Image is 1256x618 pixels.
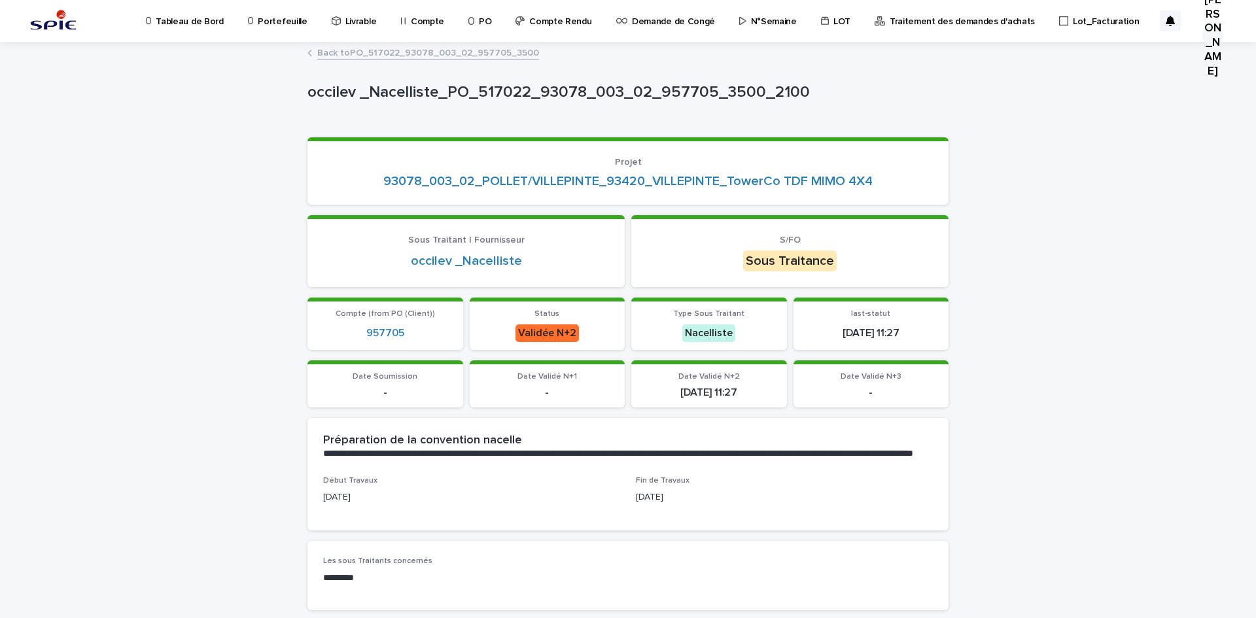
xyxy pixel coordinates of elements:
h2: Préparation de la convention nacelle [323,434,522,448]
a: Back toPO_517022_93078_003_02_957705_3500 [317,44,539,60]
a: 957705 [366,327,404,339]
p: occilev _Nacelliste_PO_517022_93078_003_02_957705_3500_2100 [307,83,943,102]
span: Sous Traitant | Fournisseur [408,235,525,245]
span: Status [534,310,559,318]
div: Nacelliste [682,324,735,342]
a: 93078_003_02_POLLET/VILLEPINTE_93420_VILLEPINTE_TowerCo TDF MIMO 4X4 [383,173,873,189]
span: Date Validé N+3 [841,373,901,381]
a: occilev _Nacelliste [411,253,522,269]
div: Validée N+2 [515,324,579,342]
span: Début Travaux [323,477,377,485]
span: S/FO [780,235,801,245]
span: Fin de Travaux [636,477,689,485]
span: Date Validé N+1 [517,373,577,381]
span: Compte (from PO (Client)) [336,310,435,318]
span: Projet [615,158,642,167]
p: - [478,386,618,399]
span: Les sous Traitants concernés [323,557,432,565]
img: svstPd6MQfCT1uX1QGkG [26,8,80,34]
div: [PERSON_NAME] [1202,26,1223,46]
p: [DATE] [636,490,933,504]
span: Type Sous Traitant [673,310,744,318]
p: - [801,386,941,399]
p: - [315,386,455,399]
div: Sous Traitance [743,250,837,271]
span: Date Validé N+2 [678,373,740,381]
p: [DATE] [323,490,620,504]
span: last-statut [851,310,890,318]
p: [DATE] 11:27 [639,386,779,399]
p: [DATE] 11:27 [801,327,941,339]
span: Date Soumission [353,373,417,381]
